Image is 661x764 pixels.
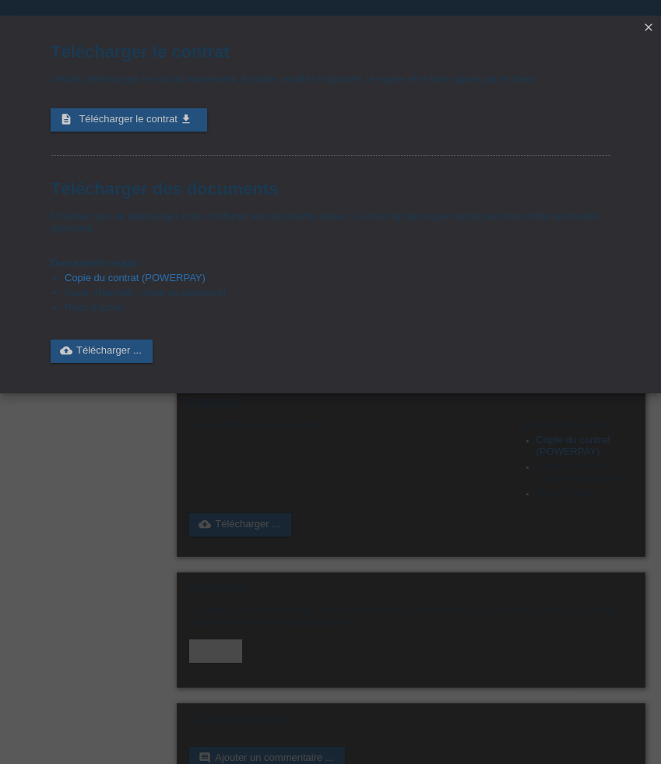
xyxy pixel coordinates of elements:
[51,179,610,199] h1: Télécharger des documents
[180,113,192,125] i: get_app
[51,42,610,62] h1: Télécharger le contrat
[60,113,72,125] i: description
[60,344,72,357] i: cloud_upload
[51,340,153,363] a: cloud_uploadTélécharger ...
[65,272,206,283] a: Copie du contrat (POWERPAY)
[65,301,610,316] li: Reçu d'achat
[51,108,207,132] a: description Télécharger le contrat get_app
[51,73,610,85] p: Veuillez télécharger le contrat maintenant. Ensuite, veuillez l‘imprimer, le signer et le faire s...
[638,19,659,37] a: close
[79,113,177,125] span: Télécharger le contrat
[642,21,655,33] i: close
[65,287,610,301] li: Carte d'identité / copie du passeport
[51,210,610,234] p: N'oubliez pas de télécharger et de confirmer les documents requis. Ce n'est qu'alors que l'achat ...
[51,257,610,269] h4: Documents requis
